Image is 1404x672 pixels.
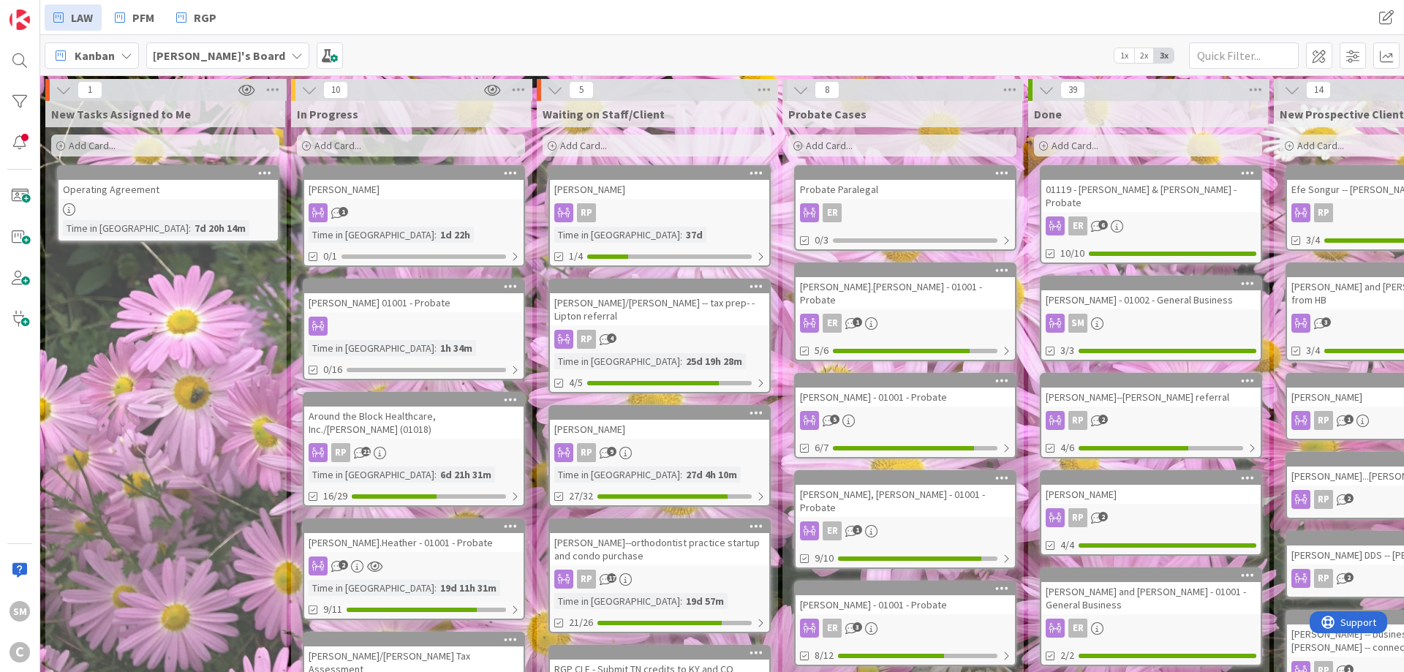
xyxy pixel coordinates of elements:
span: 0/16 [323,362,342,377]
div: [PERSON_NAME] [1041,472,1261,504]
span: 5 [830,415,839,424]
span: 4/5 [569,375,583,390]
span: In Progress [297,107,358,121]
div: [PERSON_NAME] and [PERSON_NAME] - 01001 - General Business [1041,569,1261,614]
span: : [434,340,437,356]
span: 5 [569,81,594,99]
div: RP [331,443,350,462]
div: [PERSON_NAME]--[PERSON_NAME] referral [1041,388,1261,407]
div: 27d 4h 10m [682,467,741,483]
span: : [680,467,682,483]
span: New Tasks Assigned to Me [51,107,191,121]
div: [PERSON_NAME], [PERSON_NAME] - 01001 - Probate [796,472,1015,517]
span: 6 [1098,220,1108,230]
span: 3 [1321,317,1331,327]
a: [PERSON_NAME]RPTime in [GEOGRAPHIC_DATA]:27d 4h 10m27/32 [548,405,771,507]
div: ER [796,314,1015,333]
div: ER [823,521,842,540]
span: : [680,593,682,609]
b: [PERSON_NAME]'s Board [153,48,285,63]
div: [PERSON_NAME] [304,180,524,199]
div: RP [1041,411,1261,430]
div: [PERSON_NAME] and [PERSON_NAME] - 01001 - General Business [1041,582,1261,614]
span: 39 [1060,81,1085,99]
span: 1 [853,525,862,535]
a: LAW [45,4,102,31]
span: 2 [1344,494,1354,503]
div: ER [1068,216,1087,235]
span: 1 [853,317,862,327]
span: Add Card... [806,139,853,152]
div: [PERSON_NAME].Heather - 01001 - Probate [304,533,524,552]
span: Add Card... [1297,139,1344,152]
div: 37d [682,227,706,243]
div: [PERSON_NAME] - 01002 - General Business [1041,277,1261,309]
div: RP [1041,508,1261,527]
div: ER [823,314,842,333]
a: 01119 - [PERSON_NAME] & [PERSON_NAME] - ProbateER10/10 [1040,165,1262,264]
span: 5/6 [815,343,829,358]
span: 3/4 [1306,233,1320,248]
a: [PERSON_NAME].Heather - 01001 - ProbateTime in [GEOGRAPHIC_DATA]:19d 11h 31m9/11 [303,518,525,620]
span: : [189,220,191,236]
div: 1h 34m [437,340,476,356]
span: 9/11 [323,602,342,617]
div: Probate Paralegal [796,167,1015,199]
span: Add Card... [1052,139,1098,152]
div: Operating Agreement [58,167,278,199]
span: 2 [1098,512,1108,521]
span: Add Card... [314,139,361,152]
div: Operating Agreement [58,180,278,199]
span: 2 [339,560,348,570]
a: PFM [106,4,163,31]
a: Around the Block Healthcare, Inc./[PERSON_NAME] (01018)RPTime in [GEOGRAPHIC_DATA]:6d 21h 31m16/29 [303,392,525,507]
span: RGP [194,9,216,26]
div: [PERSON_NAME] [550,420,769,439]
div: [PERSON_NAME]/[PERSON_NAME] -- tax prep- - Lipton referral [550,293,769,325]
span: LAW [71,9,93,26]
span: 0/3 [815,233,829,248]
div: RP [577,203,596,222]
span: : [434,580,437,596]
span: : [434,467,437,483]
input: Quick Filter... [1189,42,1299,69]
div: RP [1314,490,1333,509]
div: [PERSON_NAME] - 01002 - General Business [1041,290,1261,309]
div: [PERSON_NAME].Heather - 01001 - Probate [304,520,524,552]
div: [PERSON_NAME]/[PERSON_NAME] -- tax prep- - Lipton referral [550,280,769,325]
a: [PERSON_NAME]Time in [GEOGRAPHIC_DATA]:1d 22h0/1 [303,165,525,267]
div: [PERSON_NAME].[PERSON_NAME] - 01001 - Probate [796,277,1015,309]
div: RP [550,203,769,222]
div: [PERSON_NAME].[PERSON_NAME] - 01001 - Probate [796,264,1015,309]
span: 6/7 [815,440,829,456]
div: SM [1041,314,1261,333]
span: Probate Cases [788,107,867,121]
div: [PERSON_NAME] 01001 - Probate [304,293,524,312]
div: 25d 19h 28m [682,353,746,369]
div: [PERSON_NAME] [550,167,769,199]
span: 8/12 [815,648,834,663]
span: 3x [1154,48,1174,63]
a: [PERSON_NAME]RPTime in [GEOGRAPHIC_DATA]:37d1/4 [548,165,771,267]
div: ER [796,203,1015,222]
span: 1x [1114,48,1134,63]
span: Support [31,2,67,20]
div: [PERSON_NAME] - 01001 - Probate [796,595,1015,614]
div: [PERSON_NAME], [PERSON_NAME] - 01001 - Probate [796,485,1015,517]
div: RP [577,330,596,349]
div: RP [1314,569,1333,588]
div: RP [577,443,596,462]
a: [PERSON_NAME] - 01002 - General BusinessSM3/3 [1040,276,1262,361]
span: 1/4 [569,249,583,264]
div: RP [550,570,769,589]
span: : [680,353,682,369]
a: [PERSON_NAME]--orthodontist practice startup and condo purchaseRPTime in [GEOGRAPHIC_DATA]:19d 57... [548,518,771,633]
div: 01119 - [PERSON_NAME] & [PERSON_NAME] - Probate [1041,167,1261,212]
img: Visit kanbanzone.com [10,10,30,30]
span: 21 [361,447,371,456]
div: RP [1068,411,1087,430]
span: 0/1 [323,249,337,264]
div: 7d 20h 14m [191,220,249,236]
a: [PERSON_NAME]RP4/4 [1040,470,1262,556]
span: 2x [1134,48,1154,63]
